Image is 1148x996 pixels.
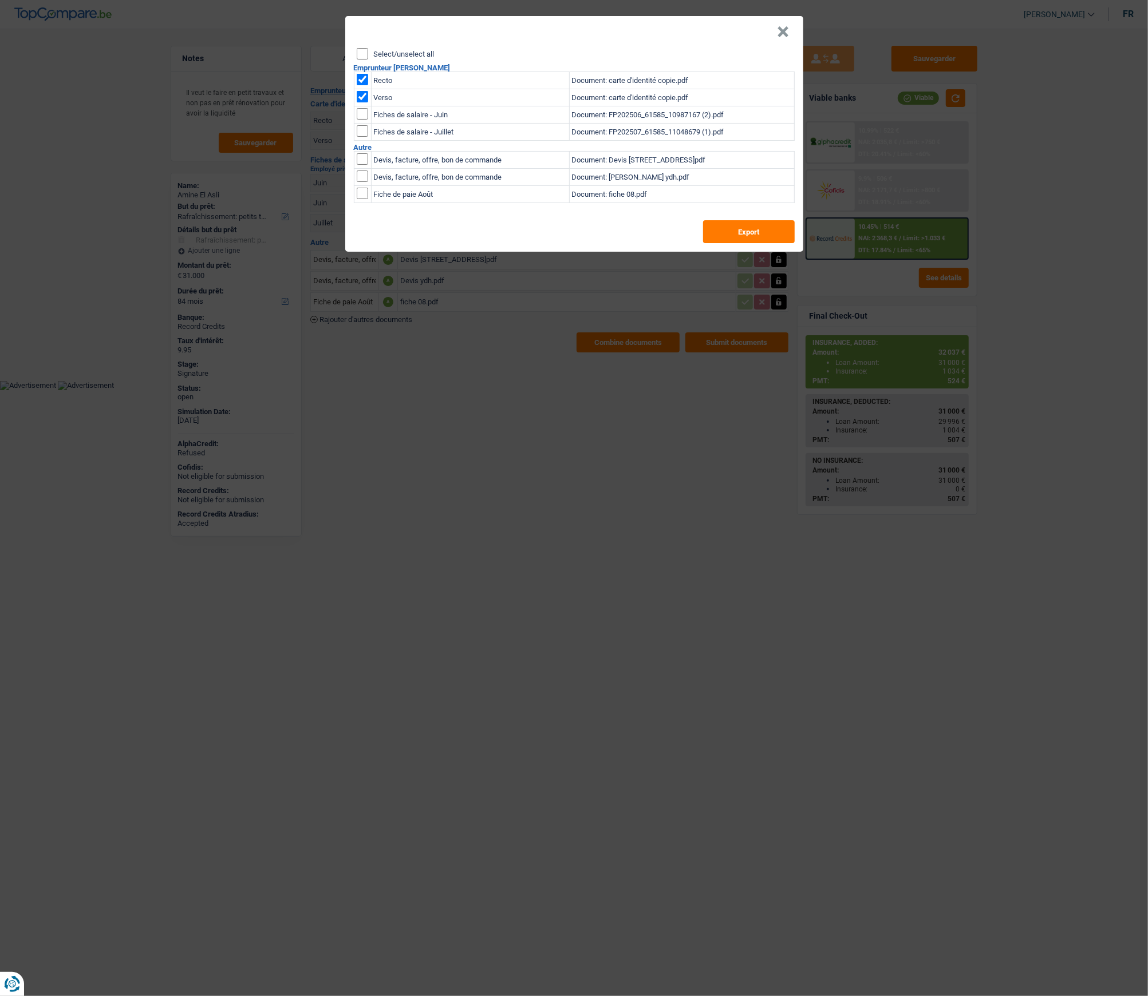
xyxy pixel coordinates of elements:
[374,50,435,58] label: Select/unselect all
[371,152,569,169] td: Devis, facture, offre, bon de commande
[569,106,794,124] td: Document: FP202506_61585_10987167 (2).pdf
[569,169,794,186] td: Document: [PERSON_NAME] ydh.pdf
[371,186,569,203] td: Fiche de paie Août
[371,72,569,89] td: Recto
[778,26,790,38] button: Close
[354,144,795,151] h2: Autre
[371,106,569,124] td: Fiches de salaire - Juin
[569,72,794,89] td: Document: carte d'identité copie.pdf
[371,169,569,186] td: Devis, facture, offre, bon de commande
[569,124,794,141] td: Document: FP202507_61585_11048679 (1).pdf
[354,64,795,72] h2: Emprunteur [PERSON_NAME]
[371,124,569,141] td: Fiches de salaire - Juillet
[703,220,795,243] button: Export
[569,152,794,169] td: Document: Devis [STREET_ADDRESS]pdf
[569,89,794,106] td: Document: carte d'identité copie.pdf
[371,89,569,106] td: Verso
[569,186,794,203] td: Document: fiche 08.pdf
